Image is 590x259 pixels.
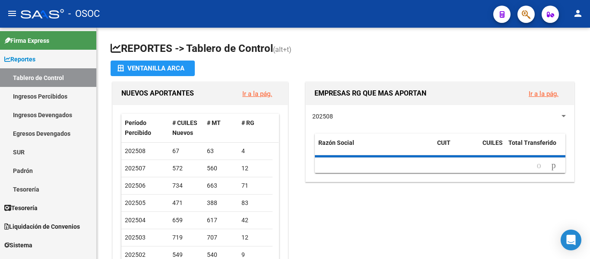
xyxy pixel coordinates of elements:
[68,4,100,23] span: - OSOC
[207,181,235,191] div: 663
[207,146,235,156] div: 63
[7,8,17,19] mat-icon: menu
[241,146,269,156] div: 4
[125,217,146,224] span: 202504
[314,89,426,97] span: EMPRESAS RG QUE MAS APORTAN
[172,119,197,136] span: # CUILES Nuevos
[241,119,254,126] span: # RG
[508,139,556,146] span: Total Transferido
[172,233,200,243] div: 719
[238,114,273,142] datatable-header-cell: # RG
[241,215,269,225] div: 42
[121,89,194,97] span: NUEVOS APORTANTES
[315,134,434,162] datatable-header-cell: Razón Social
[169,114,203,142] datatable-header-cell: # CUILES Nuevos
[235,86,279,102] button: Ir a la pág.
[111,42,576,57] h1: REPORTES -> Tablero de Control
[241,181,269,191] div: 71
[172,146,200,156] div: 67
[273,45,292,54] span: (alt+t)
[125,147,146,154] span: 202508
[4,240,32,250] span: Sistema
[4,222,80,231] span: Liquidación de Convenios
[121,114,169,142] datatable-header-cell: Período Percibido
[207,233,235,243] div: 707
[207,119,221,126] span: # MT
[207,215,235,225] div: 617
[172,198,200,208] div: 471
[125,234,146,241] span: 202503
[203,114,238,142] datatable-header-cell: # MT
[241,198,269,208] div: 83
[434,134,479,162] datatable-header-cell: CUIT
[505,134,565,162] datatable-header-cell: Total Transferido
[573,8,583,19] mat-icon: person
[172,181,200,191] div: 734
[111,61,195,76] button: Ventanilla ARCA
[172,163,200,173] div: 572
[207,198,235,208] div: 388
[4,36,49,45] span: Firma Express
[117,61,188,76] div: Ventanilla ARCA
[482,139,503,146] span: CUILES
[479,134,505,162] datatable-header-cell: CUILES
[125,182,146,189] span: 202506
[125,199,146,206] span: 202505
[312,113,333,120] span: 202508
[4,203,38,213] span: Tesorería
[533,161,545,170] a: go to previous page
[241,163,269,173] div: 12
[172,215,200,225] div: 659
[207,163,235,173] div: 560
[125,165,146,172] span: 202507
[125,251,146,258] span: 202502
[125,119,151,136] span: Período Percibido
[548,161,560,170] a: go to next page
[318,139,354,146] span: Razón Social
[561,230,581,250] div: Open Intercom Messenger
[241,233,269,243] div: 12
[242,90,272,98] a: Ir a la pág.
[529,90,558,98] a: Ir a la pág.
[437,139,450,146] span: CUIT
[4,54,35,64] span: Reportes
[522,86,565,102] button: Ir a la pág.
